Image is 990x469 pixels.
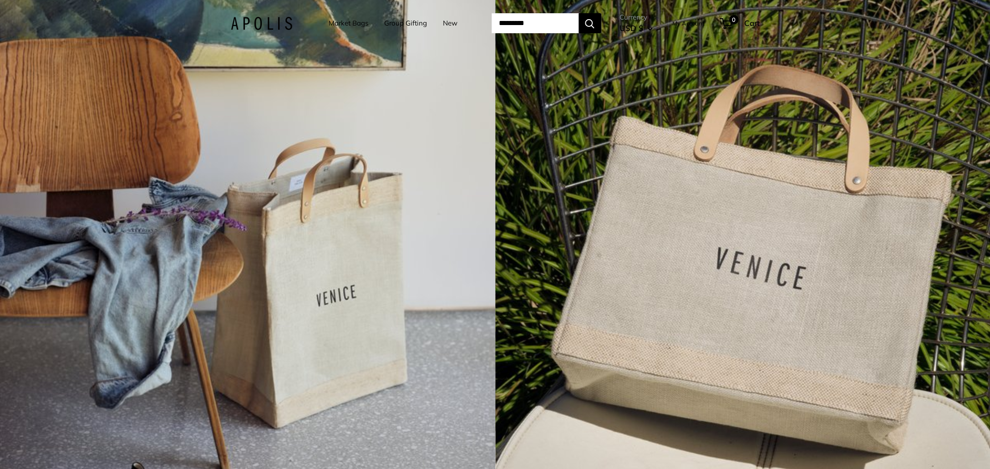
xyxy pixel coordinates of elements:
span: USD $ [619,23,643,33]
button: USD $ [619,21,653,36]
span: Cart [744,18,760,28]
button: Search [579,13,601,33]
img: Apolis [231,17,292,30]
input: Search... [492,13,579,33]
a: Group Gifting [384,17,427,30]
span: 0 [729,15,738,24]
a: 0 Cart [721,16,760,31]
a: New [443,17,457,30]
a: Market Bags [329,17,368,30]
span: Currency [619,11,653,24]
a: My Account [672,18,705,29]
